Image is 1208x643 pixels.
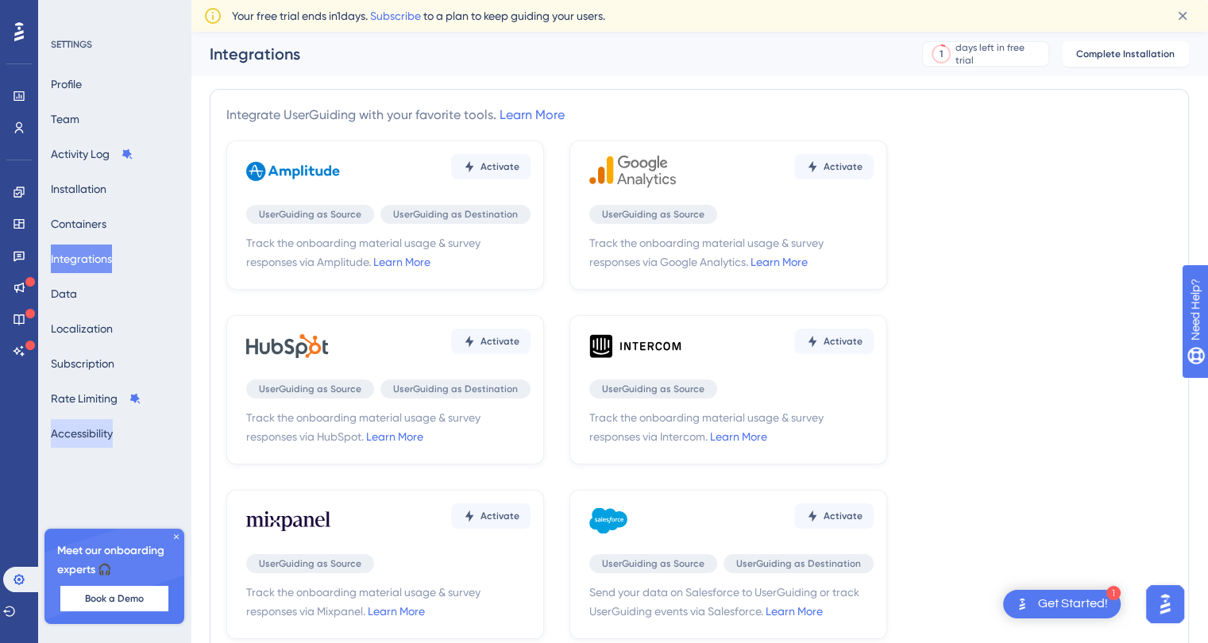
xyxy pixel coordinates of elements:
[955,41,1044,67] div: days left in free trial
[366,430,423,443] a: Learn More
[602,208,704,221] span: UserGuiding as Source
[1038,595,1108,613] div: Get Started!
[51,175,106,203] button: Installation
[51,210,106,238] button: Containers
[60,586,168,611] button: Book a Demo
[480,335,519,348] span: Activate
[259,557,361,570] span: UserGuiding as Source
[1076,48,1175,60] span: Complete Installation
[589,233,874,271] span: Track the onboarding material usage & survey responses via Google Analytics.
[794,329,874,354] button: Activate
[589,583,874,621] span: Send your data on Salesforce to UserGuiding or track UserGuiding events via Salesforce.
[259,208,361,221] span: UserGuiding as Source
[373,256,430,268] a: Learn More
[794,503,874,529] button: Activate
[51,349,114,378] button: Subscription
[736,557,861,570] span: UserGuiding as Destination
[51,70,82,98] button: Profile
[51,244,112,273] button: Integrations
[451,329,531,354] button: Activate
[589,408,874,446] span: Track the onboarding material usage & survey responses via Intercom.
[393,383,518,395] span: UserGuiding as Destination
[51,140,133,168] button: Activity Log
[940,48,943,60] div: 1
[794,154,874,179] button: Activate
[210,43,882,65] div: Integrations
[51,105,79,133] button: Team
[1062,41,1189,67] button: Complete Installation
[751,256,808,268] a: Learn More
[370,10,421,22] a: Subscribe
[368,605,425,618] a: Learn More
[451,154,531,179] button: Activate
[500,107,565,122] a: Learn More
[51,314,113,343] button: Localization
[824,335,863,348] span: Activate
[766,605,823,618] a: Learn More
[1106,586,1121,600] div: 1
[246,583,531,621] span: Track the onboarding material usage & survey responses via Mixpanel.
[602,383,704,395] span: UserGuiding as Source
[226,106,565,125] div: Integrate UserGuiding with your favorite tools.
[259,383,361,395] span: UserGuiding as Source
[51,279,77,308] button: Data
[451,503,531,529] button: Activate
[51,419,113,448] button: Accessibility
[1141,580,1189,628] iframe: UserGuiding AI Assistant Launcher
[824,510,863,522] span: Activate
[85,592,144,605] span: Book a Demo
[51,38,179,51] div: SETTINGS
[51,384,141,413] button: Rate Limiting
[1003,590,1121,618] div: Open Get Started! checklist, remaining modules: 1
[37,4,99,23] span: Need Help?
[246,408,531,446] span: Track the onboarding material usage & survey responses via HubSpot.
[57,541,172,579] span: Meet our onboarding experts 🎧
[602,557,704,570] span: UserGuiding as Source
[393,208,518,221] span: UserGuiding as Destination
[710,430,767,443] a: Learn More
[1013,595,1032,614] img: launcher-image-alternative-text
[480,510,519,522] span: Activate
[480,160,519,173] span: Activate
[824,160,863,173] span: Activate
[246,233,531,271] span: Track the onboarding material usage & survey responses via Amplitude.
[232,6,605,25] span: Your free trial ends in 1 days. to a plan to keep guiding your users.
